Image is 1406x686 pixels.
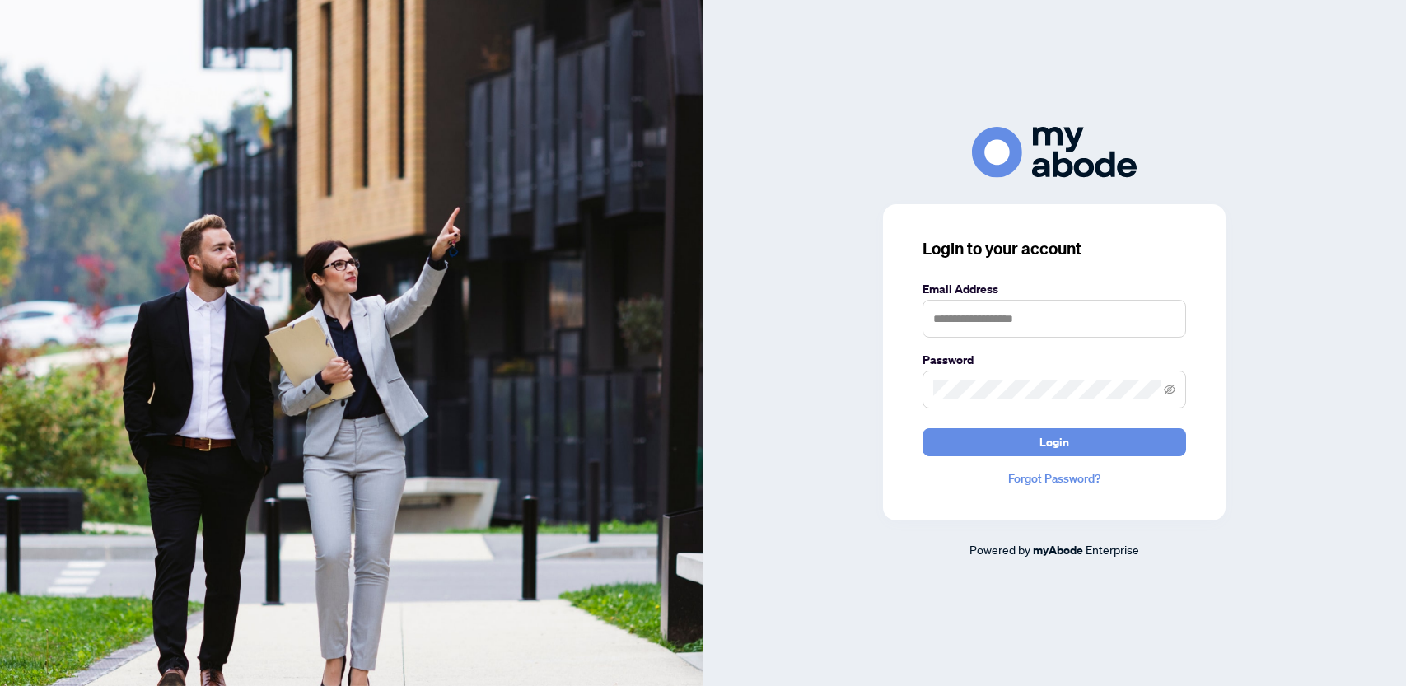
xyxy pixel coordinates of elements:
span: Powered by [969,542,1030,557]
img: ma-logo [972,127,1137,177]
a: myAbode [1033,541,1083,559]
span: Enterprise [1086,542,1139,557]
h3: Login to your account [923,237,1186,260]
a: Forgot Password? [923,469,1186,488]
button: Login [923,428,1186,456]
label: Email Address [923,280,1186,298]
span: Login [1039,429,1069,455]
span: eye-invisible [1164,384,1175,395]
label: Password [923,351,1186,369]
